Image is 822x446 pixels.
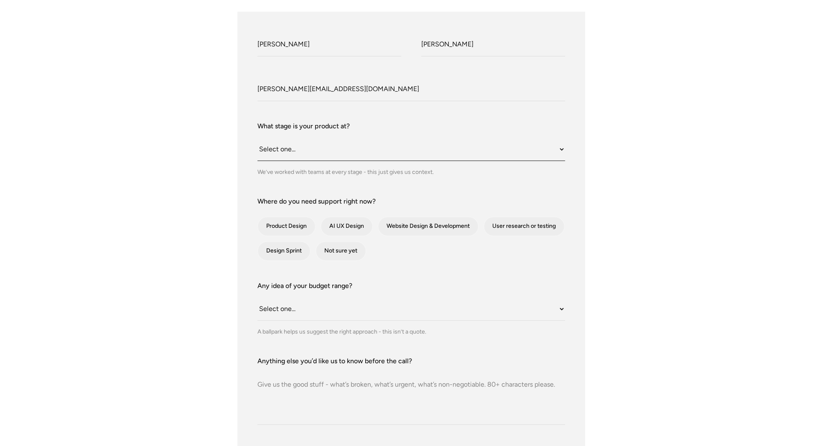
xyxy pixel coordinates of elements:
input: First Name [257,33,401,56]
label: Where do you need support right now? [257,196,565,206]
input: Work Email [257,78,565,101]
label: Anything else you’d like us to know before the call? [257,356,565,366]
input: Last Name [421,33,565,56]
div: A ballpark helps us suggest the right approach - this isn’t a quote. [257,327,565,336]
label: Any idea of your budget range? [257,281,565,291]
label: What stage is your product at? [257,121,565,131]
div: We’ve worked with teams at every stage - this just gives us context. [257,168,565,176]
